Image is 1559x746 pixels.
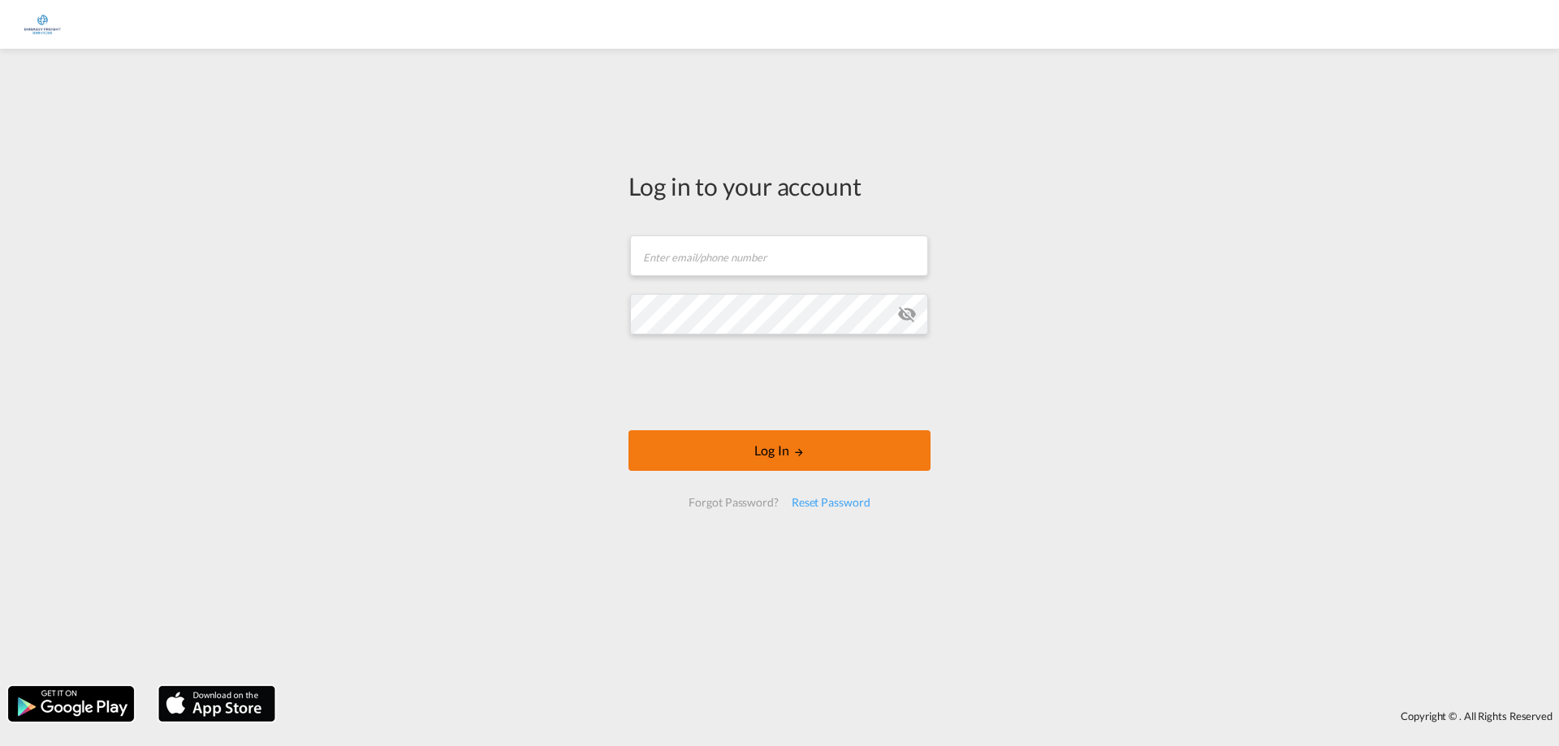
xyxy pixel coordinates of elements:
[656,351,903,414] iframe: reCAPTCHA
[157,684,277,723] img: apple.png
[682,488,784,517] div: Forgot Password?
[897,304,917,324] md-icon: icon-eye-off
[283,702,1559,730] div: Copyright © . All Rights Reserved
[6,684,136,723] img: google.png
[628,430,931,471] button: LOGIN
[628,169,931,203] div: Log in to your account
[630,235,928,276] input: Enter email/phone number
[24,6,61,43] img: e1326340b7c511ef854e8d6a806141ad.jpg
[785,488,877,517] div: Reset Password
